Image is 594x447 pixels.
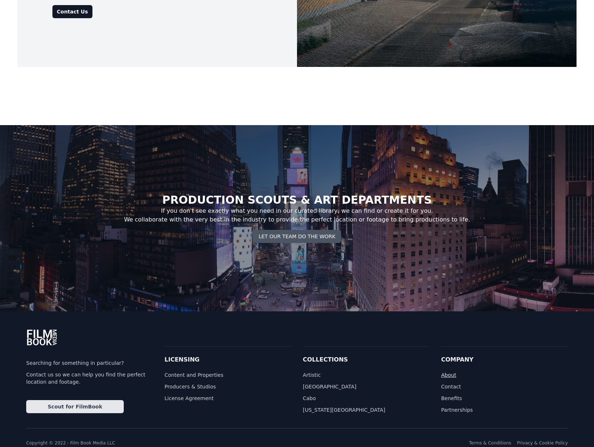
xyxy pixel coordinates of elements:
[441,383,568,390] a: Contact
[124,215,470,224] p: We collaborate with the very best in the industry to provide the perfect location or footage to b...
[303,383,429,390] a: [GEOGRAPHIC_DATA]
[303,371,429,379] a: Artistic
[26,359,153,367] a: Searching for something in particular?
[303,356,348,363] a: Collections
[26,329,58,346] img: Film Book Media Logo
[165,383,291,390] span: Producers & Studios
[52,5,92,18] a: Contact Us
[26,400,124,413] a: Scout for FilmBook
[253,233,341,240] a: Let Our Team Do the Work
[26,371,153,386] a: Contact us so we can help you find the perfect location and footage.
[303,406,429,414] a: [US_STATE][GEOGRAPHIC_DATA]
[441,395,568,402] a: Benefits
[165,355,291,364] div: Licensing
[165,395,291,402] a: License Agreement
[26,440,291,446] p: Copyright © 2022 - Film Book Media LLC
[124,207,470,215] p: If you don't see exactly what you need in our curated library, we can find or create it for you.
[441,406,568,414] a: Partnerships
[517,440,568,446] a: Privacy & Cookie Policy
[441,355,568,364] div: Company
[441,371,568,379] a: About
[469,440,511,446] a: Terms & Conditions
[165,371,291,379] a: Content and Properties
[253,230,341,243] button: Let Our Team Do the Work
[124,193,470,207] h1: PRODUCTION SCOUTS & ART DEPARTMENTS
[303,395,429,402] a: Cabo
